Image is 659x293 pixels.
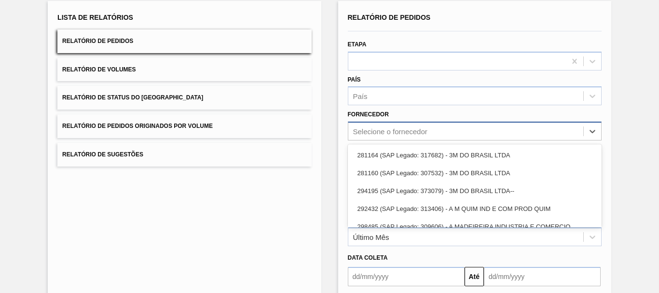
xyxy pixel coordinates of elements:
[353,233,389,241] div: Último Mês
[348,14,431,21] span: Relatório de Pedidos
[62,94,203,101] span: Relatório de Status do [GEOGRAPHIC_DATA]
[348,146,602,164] div: 281164 (SAP Legado: 317682) - 3M DO BRASIL LTDA
[348,182,602,200] div: 294195 (SAP Legado: 373079) - 3M DO BRASIL LTDA--
[57,29,311,53] button: Relatório de Pedidos
[62,66,136,73] span: Relatório de Volumes
[62,38,133,44] span: Relatório de Pedidos
[484,267,601,286] input: dd/mm/yyyy
[348,218,602,236] div: 298485 (SAP Legado: 309606) - A MADEIREIRA INDUSTRIA E COMERCIO
[348,200,602,218] div: 292432 (SAP Legado: 313406) - A M QUIM IND E COM PROD QUIM
[57,14,133,21] span: Lista de Relatórios
[57,114,311,138] button: Relatório de Pedidos Originados por Volume
[348,267,465,286] input: dd/mm/yyyy
[57,58,311,82] button: Relatório de Volumes
[348,254,388,261] span: Data coleta
[348,111,389,118] label: Fornecedor
[348,41,367,48] label: Etapa
[57,143,311,167] button: Relatório de Sugestões
[353,92,368,100] div: País
[348,164,602,182] div: 281160 (SAP Legado: 307532) - 3M DO BRASIL LTDA
[465,267,484,286] button: Até
[62,151,143,158] span: Relatório de Sugestões
[57,86,311,110] button: Relatório de Status do [GEOGRAPHIC_DATA]
[353,127,427,136] div: Selecione o fornecedor
[62,123,213,129] span: Relatório de Pedidos Originados por Volume
[348,76,361,83] label: País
